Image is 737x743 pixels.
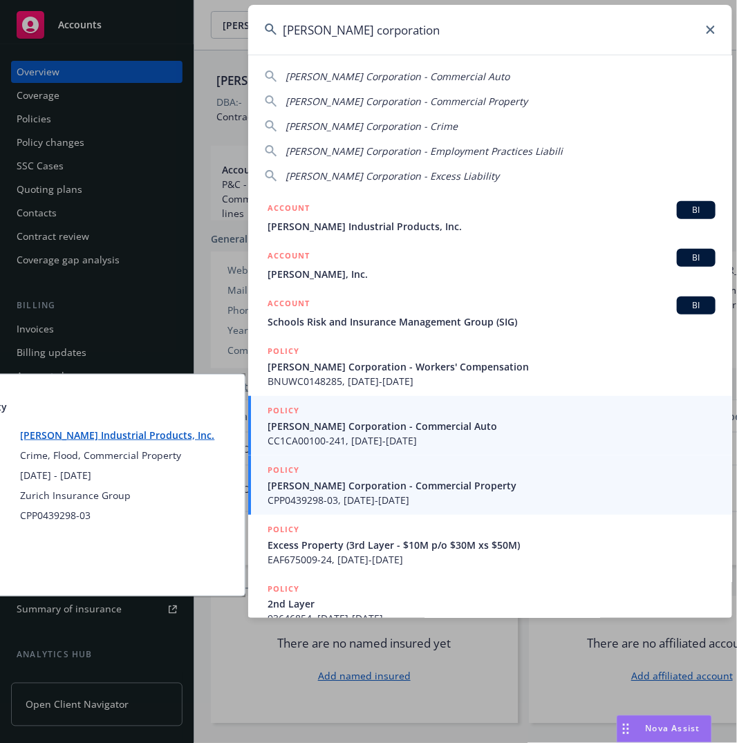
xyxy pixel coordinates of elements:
[248,396,732,455] a: POLICY[PERSON_NAME] Corporation - Commercial AutoCC1CA00100-241, [DATE]-[DATE]
[248,574,732,634] a: POLICY2nd Layer93646854, [DATE]-[DATE]
[268,314,716,329] span: Schools Risk and Insurance Management Group (SIG)
[268,597,716,612] span: 2nd Layer
[617,716,635,742] div: Drag to move
[268,478,716,493] span: [PERSON_NAME] Corporation - Commercial Property
[268,267,716,281] span: [PERSON_NAME], Inc.
[268,433,716,448] span: CC1CA00100-241, [DATE]-[DATE]
[268,612,716,626] span: 93646854, [DATE]-[DATE]
[617,715,712,743] button: Nova Assist
[286,169,499,182] span: [PERSON_NAME] Corporation - Excess Liability
[286,95,528,108] span: [PERSON_NAME] Corporation - Commercial Property
[248,5,732,55] input: Search...
[682,252,710,264] span: BI
[268,359,716,374] span: [PERSON_NAME] Corporation - Workers' Compensation
[248,515,732,574] a: POLICYExcess Property (3rd Layer - $10M p/o $30M xs $50M)EAF675009-24, [DATE]-[DATE]
[268,374,716,388] span: BNUWC0148285, [DATE]-[DATE]
[268,219,716,234] span: [PERSON_NAME] Industrial Products, Inc.
[268,552,716,567] span: EAF675009-24, [DATE]-[DATE]
[248,455,732,515] a: POLICY[PERSON_NAME] Corporation - Commercial PropertyCPP0439298-03, [DATE]-[DATE]
[682,204,710,216] span: BI
[248,289,732,337] a: ACCOUNTBISchools Risk and Insurance Management Group (SIG)
[682,299,710,312] span: BI
[268,493,716,507] span: CPP0439298-03, [DATE]-[DATE]
[268,538,716,552] span: Excess Property (3rd Layer - $10M p/o $30M xs $50M)
[268,297,310,313] h5: ACCOUNT
[248,337,732,396] a: POLICY[PERSON_NAME] Corporation - Workers' CompensationBNUWC0148285, [DATE]-[DATE]
[268,463,299,477] h5: POLICY
[646,723,700,735] span: Nova Assist
[268,582,299,596] h5: POLICY
[286,70,510,83] span: [PERSON_NAME] Corporation - Commercial Auto
[248,241,732,289] a: ACCOUNTBI[PERSON_NAME], Inc.
[268,404,299,417] h5: POLICY
[268,419,716,433] span: [PERSON_NAME] Corporation - Commercial Auto
[248,194,732,241] a: ACCOUNTBI[PERSON_NAME] Industrial Products, Inc.
[268,523,299,536] h5: POLICY
[268,249,310,265] h5: ACCOUNT
[268,344,299,358] h5: POLICY
[286,120,458,133] span: [PERSON_NAME] Corporation - Crime
[286,144,563,158] span: [PERSON_NAME] Corporation - Employment Practices Liabili
[268,201,310,218] h5: ACCOUNT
